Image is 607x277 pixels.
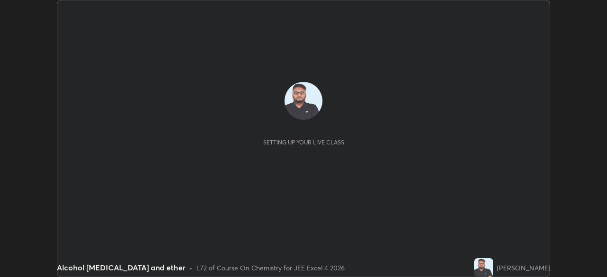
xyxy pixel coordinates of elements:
[57,262,185,273] div: Alcohol [MEDICAL_DATA] and ether
[196,263,345,273] div: L72 of Course On Chemistry for JEE Excel 4 2026
[497,263,550,273] div: [PERSON_NAME]
[189,263,193,273] div: •
[474,258,493,277] img: 482f76725520491caafb691467b04a1d.jpg
[285,82,322,120] img: 482f76725520491caafb691467b04a1d.jpg
[263,139,344,146] div: Setting up your live class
